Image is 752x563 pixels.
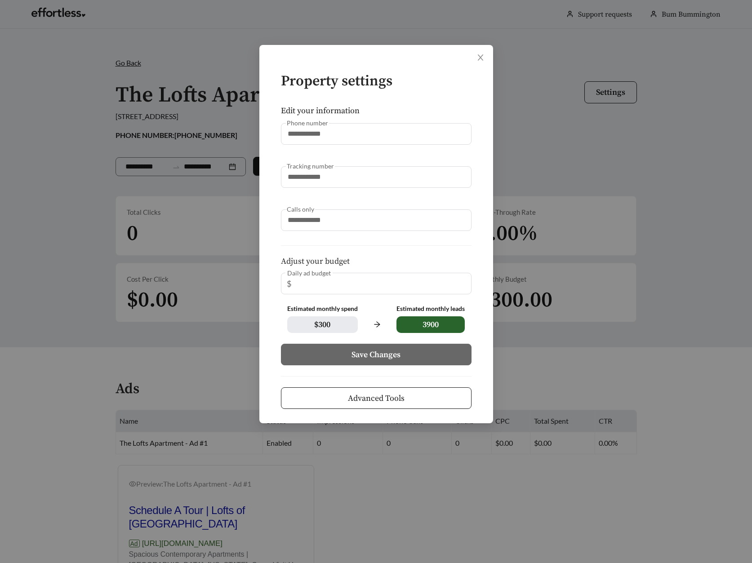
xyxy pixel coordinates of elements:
[468,45,493,70] button: Close
[281,387,472,409] button: Advanced Tools
[476,53,485,62] span: close
[281,394,472,402] a: Advanced Tools
[348,392,405,404] span: Advanced Tools
[287,316,358,333] span: $ 300
[287,305,358,313] div: Estimated monthly spend
[281,74,472,89] h4: Property settings
[281,106,472,115] h5: Edit your information
[369,316,386,333] span: arrow-right
[396,316,465,333] span: 3900
[281,344,472,365] button: Save Changes
[281,257,472,266] h5: Adjust your budget
[396,305,465,313] div: Estimated monthly leads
